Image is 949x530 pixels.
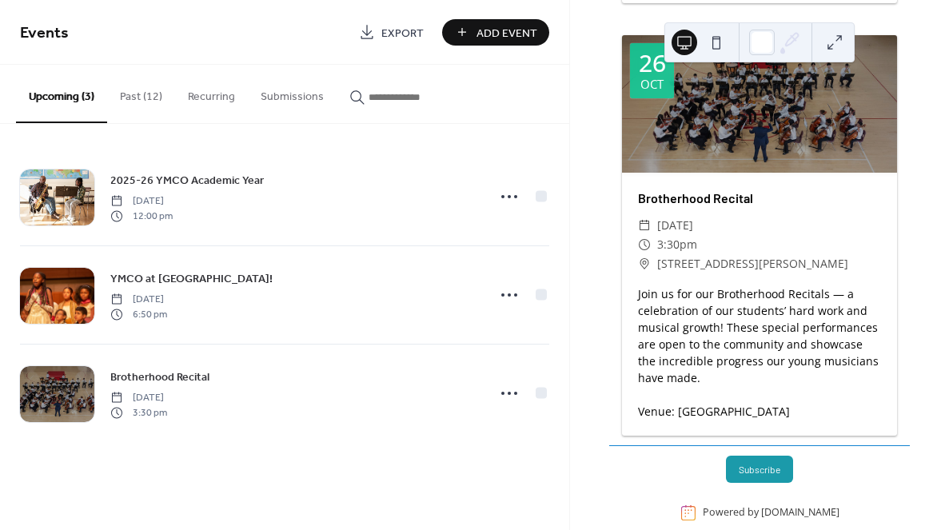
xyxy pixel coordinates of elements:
[657,235,697,254] span: 3:30pm
[107,65,175,122] button: Past (12)
[622,189,897,208] div: Brotherhood Recital
[248,65,337,122] button: Submissions
[703,506,839,520] div: Powered by
[476,25,537,42] span: Add Event
[640,78,664,90] div: Oct
[110,369,209,386] span: Brotherhood Recital
[347,19,436,46] a: Export
[110,405,167,420] span: 3:30 pm
[638,216,651,235] div: ​
[110,194,173,209] span: [DATE]
[110,307,167,321] span: 6:50 pm
[20,18,69,49] span: Events
[110,368,209,386] a: Brotherhood Recital
[657,254,848,273] span: [STREET_ADDRESS][PERSON_NAME]
[110,171,264,189] a: 2025-26 YMCO Academic Year
[110,293,167,307] span: [DATE]
[639,51,666,75] div: 26
[110,271,273,288] span: YMCO at [GEOGRAPHIC_DATA]!
[110,209,173,223] span: 12:00 pm
[110,391,167,405] span: [DATE]
[638,254,651,273] div: ​
[726,456,793,483] button: Subscribe
[16,65,107,123] button: Upcoming (3)
[622,285,897,420] div: Join us for our Brotherhood Recitals — a celebration of our students’ hard work and musical growt...
[110,269,273,288] a: YMCO at [GEOGRAPHIC_DATA]!
[442,19,549,46] button: Add Event
[381,25,424,42] span: Export
[175,65,248,122] button: Recurring
[761,506,839,520] a: [DOMAIN_NAME]
[110,173,264,189] span: 2025-26 YMCO Academic Year
[638,235,651,254] div: ​
[657,216,693,235] span: [DATE]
